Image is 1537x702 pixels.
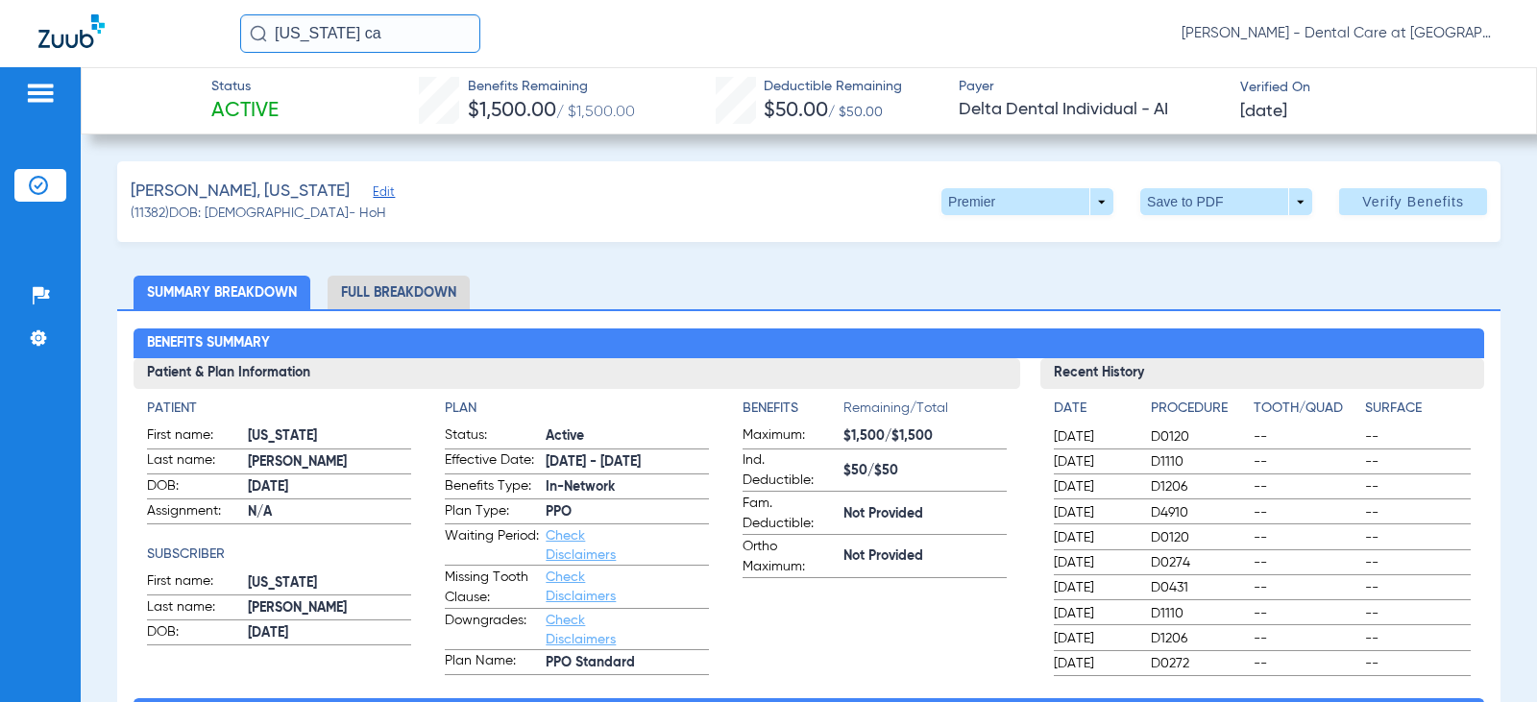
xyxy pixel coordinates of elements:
span: In-Network [546,477,709,497]
span: Active [211,98,279,125]
h4: Surface [1365,399,1470,419]
span: $50.00 [764,101,828,121]
span: [DATE] [1054,604,1134,623]
span: (11382) DOB: [DEMOGRAPHIC_DATA] - HoH [131,204,386,224]
h4: Procedure [1151,399,1246,419]
span: -- [1254,503,1358,522]
span: PPO [546,502,709,522]
span: / $50.00 [828,106,883,119]
span: -- [1254,528,1358,547]
span: -- [1365,553,1470,572]
span: -- [1254,427,1358,447]
span: [PERSON_NAME] [248,452,411,472]
span: DOB: [147,476,241,499]
span: Edit [373,185,390,204]
span: First name: [147,425,241,448]
span: / $1,500.00 [556,105,635,120]
li: Summary Breakdown [134,276,310,309]
h4: Benefits [743,399,843,419]
button: Premier [941,188,1113,215]
span: D0431 [1151,578,1246,597]
span: DOB: [147,622,241,645]
app-breakdown-title: Date [1054,399,1134,425]
app-breakdown-title: Plan [445,399,709,419]
span: -- [1365,477,1470,496]
span: [PERSON_NAME], [US_STATE] [131,180,350,204]
app-breakdown-title: Procedure [1151,399,1246,425]
span: [DATE] [248,623,411,643]
span: -- [1365,654,1470,673]
span: [PERSON_NAME] - Dental Care at [GEOGRAPHIC_DATA] [1182,24,1499,43]
h3: Recent History [1040,358,1483,389]
span: [DATE] [248,477,411,497]
span: [US_STATE] [248,426,411,447]
span: Not Provided [843,546,1007,567]
span: -- [1254,654,1358,673]
span: -- [1365,629,1470,648]
span: Plan Type: [445,501,539,524]
button: Verify Benefits [1339,188,1487,215]
span: Maximum: [743,425,837,448]
span: [US_STATE] [248,573,411,593]
span: Ortho Maximum: [743,537,837,577]
span: D0120 [1151,528,1246,547]
h4: Subscriber [147,545,411,565]
a: Check Disclaimers [546,529,616,562]
span: -- [1365,427,1470,447]
span: Not Provided [843,504,1007,524]
span: [DATE] [1054,477,1134,496]
span: D0274 [1151,553,1246,572]
span: [PERSON_NAME] [248,598,411,618]
span: Missing Tooth Clause: [445,568,539,608]
span: -- [1254,452,1358,472]
span: [DATE] [1054,654,1134,673]
img: Search Icon [250,25,267,42]
h3: Patient & Plan Information [134,358,1020,389]
span: Verified On [1240,78,1505,98]
span: D1206 [1151,629,1246,648]
span: Verify Benefits [1362,194,1464,209]
a: Check Disclaimers [546,614,616,646]
span: Last name: [147,597,241,620]
span: D1206 [1151,477,1246,496]
span: Delta Dental Individual - AI [959,98,1224,122]
span: D1110 [1151,452,1246,472]
span: [DATE] - [DATE] [546,452,709,472]
span: -- [1365,528,1470,547]
span: D1110 [1151,604,1246,623]
span: [DATE] [1054,503,1134,522]
span: [DATE] [1054,553,1134,572]
span: Last name: [147,450,241,473]
li: Full Breakdown [328,276,470,309]
span: -- [1365,503,1470,522]
span: [DATE] [1054,528,1134,547]
img: Zuub Logo [38,14,105,48]
span: -- [1254,578,1358,597]
h4: Tooth/Quad [1254,399,1358,419]
span: D4910 [1151,503,1246,522]
span: Waiting Period: [445,526,539,565]
span: D0272 [1151,654,1246,673]
span: [DATE] [1054,578,1134,597]
img: hamburger-icon [25,82,56,105]
span: $50/$50 [843,461,1007,481]
span: Downgrades: [445,611,539,649]
app-breakdown-title: Surface [1365,399,1470,425]
span: Ind. Deductible: [743,450,837,491]
span: $1,500/$1,500 [843,426,1007,447]
span: -- [1254,629,1358,648]
span: Effective Date: [445,450,539,473]
app-breakdown-title: Tooth/Quad [1254,399,1358,425]
span: [DATE] [1054,427,1134,447]
span: [DATE] [1240,100,1287,124]
span: Benefits Type: [445,476,539,499]
app-breakdown-title: Benefits [743,399,843,425]
a: Check Disclaimers [546,570,616,603]
span: N/A [248,502,411,522]
span: $1,500.00 [468,101,556,121]
span: Benefits Remaining [468,77,635,97]
span: -- [1365,452,1470,472]
span: -- [1254,553,1358,572]
app-breakdown-title: Patient [147,399,411,419]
